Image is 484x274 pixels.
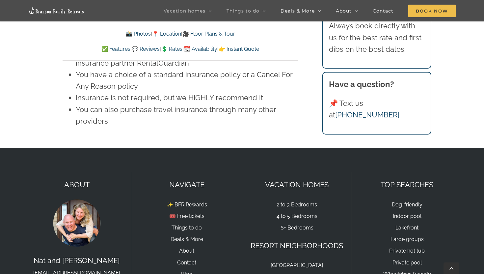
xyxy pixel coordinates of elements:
span: Vacation homes [164,9,205,13]
a: About [179,248,194,254]
p: TOP SEARCHES [359,179,455,191]
a: 🎟️ Free tickets [169,213,204,219]
a: 💬 Reviews [132,46,160,52]
a: 6+ Bedrooms [281,225,313,231]
p: | | [63,30,298,38]
a: Contact [177,259,196,266]
a: Dog-friendly [392,201,422,208]
strong: Have a question? [329,79,394,89]
a: Private hot tub [389,248,425,254]
li: You can also purchase travel insurance through many other providers [76,104,298,127]
a: 📆 Availability [184,46,217,52]
a: Indoor pool [393,213,421,219]
a: 📍 Location [152,31,181,37]
a: [GEOGRAPHIC_DATA] [271,262,323,268]
li: Insurance is not required, but we HIGHLY recommend it [76,92,298,104]
a: Deals & More [171,236,203,242]
span: Deals & More [281,9,315,13]
a: ✨ BFR Rewards [167,201,207,208]
span: Contact [373,9,393,13]
a: 2 to 3 Bedrooms [277,201,317,208]
p: | | | | [63,45,298,53]
a: 💲 Rates [161,46,182,52]
span: Things to do [227,9,259,13]
p: NAVIGATE [139,179,235,191]
a: Private pool [392,259,422,266]
p: Always book directly with us for the best rate and first dibs on the best dates. [329,20,425,55]
a: ✅ Features [101,46,130,52]
span: About [336,9,352,13]
img: Branson Family Retreats Logo [28,7,84,15]
a: 🎥 Floor Plans & Tour [182,31,235,37]
a: Large groups [390,236,424,242]
a: Lakefront [395,225,418,231]
a: 📸 Photos [126,31,151,37]
a: 4 to 5 Bedrooms [277,213,317,219]
p: ABOUT [28,179,125,191]
img: Nat and Tyann [52,198,101,248]
a: [PHONE_NUMBER] [335,110,399,119]
li: You have a choice of a standard insurance policy or a Cancel For Any Reason policy [76,69,298,92]
a: 👉 Instant Quote [219,46,259,52]
p: VACATION HOMES [249,179,345,191]
p: 📌 Text us at [329,98,425,121]
span: Book Now [408,5,456,17]
p: RESORT NEIGHBORHOODS [249,240,345,252]
a: Things to do [172,225,202,231]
